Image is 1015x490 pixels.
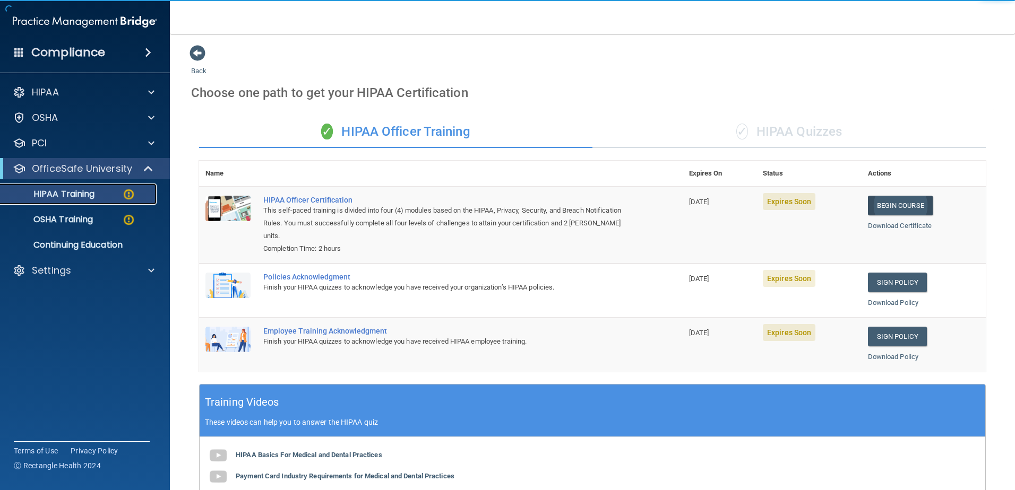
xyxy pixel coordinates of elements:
img: PMB logo [13,11,157,32]
div: Policies Acknowledgment [263,273,630,281]
div: Finish your HIPAA quizzes to acknowledge you have received HIPAA employee training. [263,335,630,348]
img: warning-circle.0cc9ac19.png [122,188,135,201]
div: This self-paced training is divided into four (4) modules based on the HIPAA, Privacy, Security, ... [263,204,630,242]
a: PCI [13,137,154,150]
h5: Training Videos [205,393,279,412]
th: Expires On [683,161,756,187]
div: Choose one path to get your HIPAA Certification [191,77,994,108]
div: Completion Time: 2 hours [263,242,630,255]
div: HIPAA Quizzes [592,116,986,148]
span: [DATE] [689,329,709,337]
span: [DATE] [689,198,709,206]
th: Status [756,161,862,187]
img: gray_youtube_icon.38fcd6cc.png [208,466,229,487]
a: HIPAA Officer Certification [263,196,630,204]
p: Settings [32,264,71,277]
img: gray_youtube_icon.38fcd6cc.png [208,445,229,466]
a: Begin Course [868,196,933,215]
div: Finish your HIPAA quizzes to acknowledge you have received your organization’s HIPAA policies. [263,281,630,294]
a: OSHA [13,111,154,124]
p: HIPAA [32,86,59,99]
img: warning-circle.0cc9ac19.png [122,213,135,226]
a: Back [191,54,207,75]
a: Privacy Policy [71,445,118,456]
p: These videos can help you to answer the HIPAA quiz [205,418,980,426]
span: Expires Soon [763,193,815,210]
p: Continuing Education [7,240,152,250]
iframe: Drift Widget Chat Controller [831,415,1002,457]
span: Expires Soon [763,270,815,287]
b: HIPAA Basics For Medical and Dental Practices [236,451,382,459]
th: Name [199,161,257,187]
p: PCI [32,137,47,150]
p: HIPAA Training [7,189,94,199]
p: OSHA [32,111,58,124]
a: OfficeSafe University [13,162,154,175]
div: Employee Training Acknowledgment [263,327,630,335]
a: Download Policy [868,353,919,361]
b: Payment Card Industry Requirements for Medical and Dental Practices [236,472,454,480]
a: Download Certificate [868,222,932,230]
a: Terms of Use [14,445,58,456]
span: Ⓒ Rectangle Health 2024 [14,460,101,471]
a: Sign Policy [868,327,927,346]
p: OSHA Training [7,214,93,225]
p: OfficeSafe University [32,162,132,175]
a: Sign Policy [868,273,927,292]
span: ✓ [736,124,748,139]
span: Expires Soon [763,324,815,341]
th: Actions [862,161,986,187]
a: Settings [13,264,154,277]
span: [DATE] [689,275,709,283]
h4: Compliance [31,45,105,60]
span: ✓ [321,124,333,139]
div: HIPAA Officer Training [199,116,592,148]
a: HIPAA [13,86,154,99]
a: Download Policy [868,299,919,307]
